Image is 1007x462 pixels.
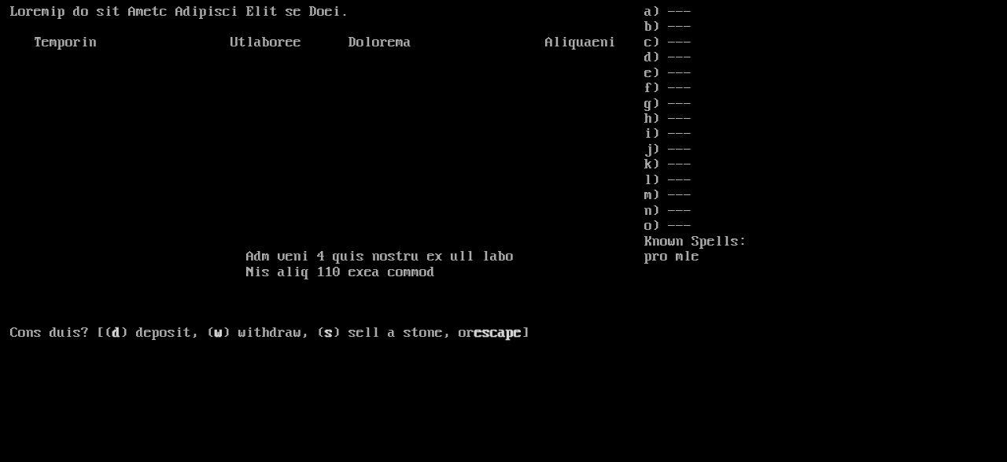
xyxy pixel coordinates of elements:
larn: Loremip do sit Ametc Adipisci Elit se Doei. Temporin Utlaboree Dolorema Aliquaeni Adm veni 4 quis... [10,5,644,439]
stats: a) --- b) --- c) --- d) --- e) --- f) --- g) --- h) --- i) --- j) --- k) --- l) --- m) --- n) ---... [644,5,997,439]
b: s [325,325,333,341]
b: escape [474,325,522,341]
b: d [113,325,120,341]
b: w [215,325,223,341]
